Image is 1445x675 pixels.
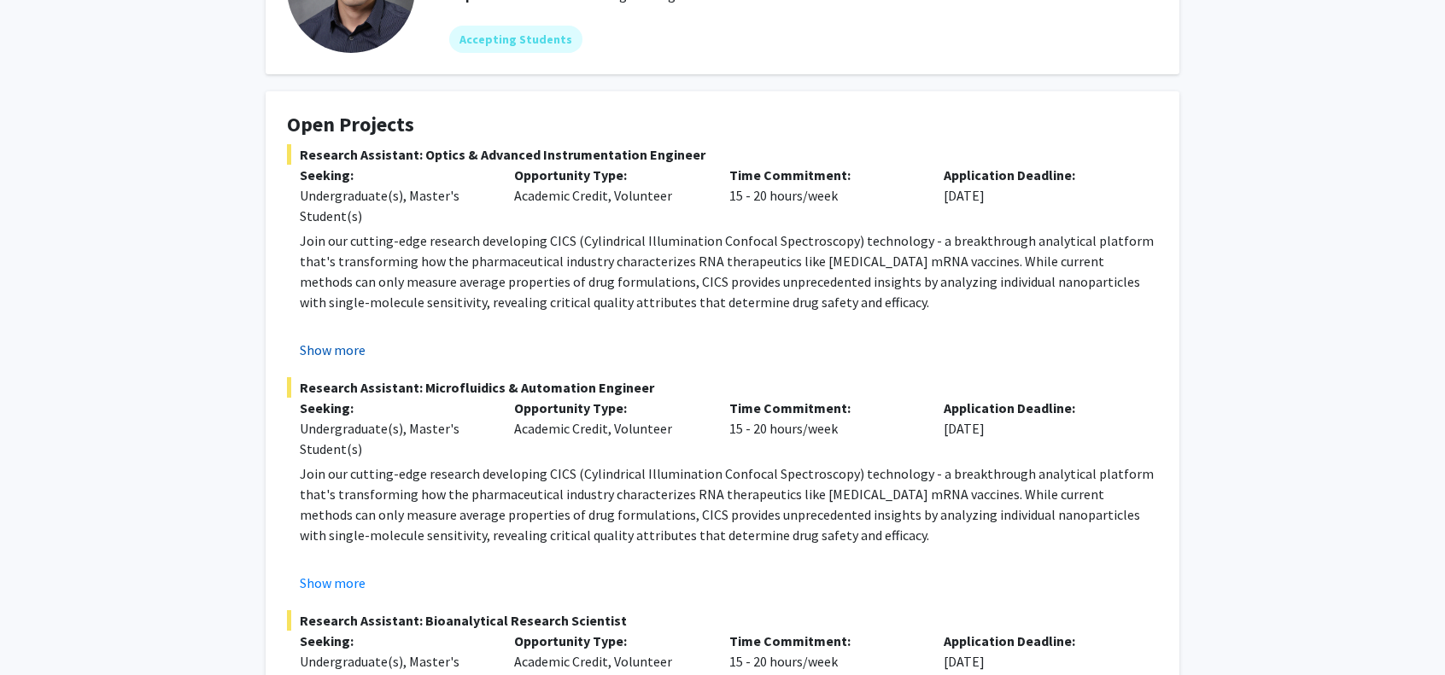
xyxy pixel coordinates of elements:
p: Join our cutting-edge research developing CICS (Cylindrical Illumination Confocal Spectroscopy) t... [300,463,1158,545]
div: [DATE] [931,165,1145,226]
div: Undergraduate(s), Master's Student(s) [300,185,488,226]
p: Join our cutting-edge research developing CICS (Cylindrical Illumination Confocal Spectroscopy) t... [300,230,1158,312]
p: Opportunity Type: [514,631,703,651]
p: Opportunity Type: [514,165,703,185]
button: Show more [300,340,366,360]
p: Time Commitment: [729,631,918,651]
div: [DATE] [931,398,1145,459]
p: Seeking: [300,398,488,418]
p: Time Commitment: [729,398,918,418]
span: Research Assistant: Bioanalytical Research Scientist [287,610,1158,631]
div: Undergraduate(s), Master's Student(s) [300,418,488,459]
p: Application Deadline: [944,631,1132,651]
span: Research Assistant: Optics & Advanced Instrumentation Engineer [287,144,1158,165]
div: Academic Credit, Volunteer [501,165,716,226]
h4: Open Projects [287,113,1158,137]
div: Academic Credit, Volunteer [501,398,716,459]
div: 15 - 20 hours/week [717,165,931,226]
p: Application Deadline: [944,165,1132,185]
p: Seeking: [300,631,488,651]
p: Time Commitment: [729,165,918,185]
p: Opportunity Type: [514,398,703,418]
button: Show more [300,573,366,593]
iframe: Chat [13,598,73,662]
p: Seeking: [300,165,488,185]
span: Research Assistant: Microfluidics & Automation Engineer [287,377,1158,398]
mat-chip: Accepting Students [449,26,582,53]
p: Application Deadline: [944,398,1132,418]
div: 15 - 20 hours/week [717,398,931,459]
